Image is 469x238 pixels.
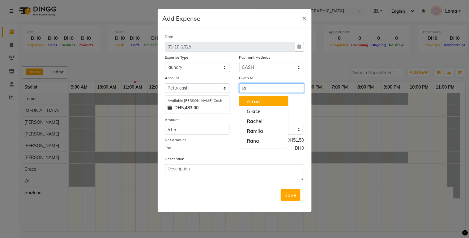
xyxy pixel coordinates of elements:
label: Expense Type [165,55,189,60]
ngb-highlight: chel [247,118,262,124]
input: Amount [165,125,230,135]
h5: Add Expense [163,14,201,23]
ngb-highlight: Af a [247,98,260,104]
input: Given to [239,83,304,93]
label: Account [165,75,179,81]
span: Ra [247,138,253,144]
strong: DH5,483.00 [175,105,199,111]
span: Ra [247,128,253,134]
label: Amount [165,117,179,123]
label: Description [165,156,185,162]
ngb-highlight: na [247,138,259,144]
span: ra [250,108,255,114]
label: Tax [165,145,171,151]
div: Available [PERSON_NAME] Cash [168,98,227,103]
span: × [302,13,307,22]
span: Save [285,192,296,198]
span: Ra [247,118,253,124]
span: DH0 [295,145,304,153]
label: Payment Methods [239,55,271,60]
span: ra [252,98,257,104]
label: Date [165,34,173,40]
ngb-highlight: mila [247,128,263,134]
label: Net Amount [165,137,186,143]
label: Given to [239,75,254,81]
ngb-highlight: G ce [247,108,261,114]
span: DH51.50 [287,137,304,145]
button: Save [281,189,301,201]
button: Close [297,9,312,26]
